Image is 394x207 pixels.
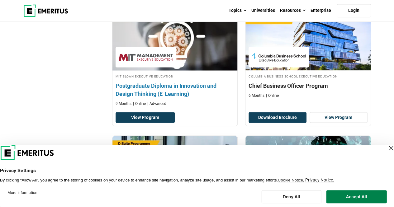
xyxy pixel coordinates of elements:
[252,50,306,64] img: Columbia Business School Executive Education
[266,93,279,98] p: Online
[119,50,173,64] img: MIT Sloan Executive Education
[249,93,264,98] p: 6 Months
[245,8,371,70] img: Chief Business Officer Program | Online Business Management Course
[112,8,238,109] a: Strategy and Innovation Course by MIT Sloan Executive Education - MIT Sloan Executive Education M...
[116,101,131,106] p: 9 Months
[112,136,238,198] img: Chief Human Resources Officer (CHRO) Program | Online Leadership Course
[249,73,368,79] h4: Columbia Business School Executive Education
[147,101,166,106] p: Advanced
[116,82,235,97] h4: Postgraduate Diploma in Innovation and Design Thinking (E-Learning)
[337,4,371,17] a: Login
[245,136,371,198] img: Fintech Innovation: Disrupting the Financial Landscape | Online Technology Course
[116,73,235,79] h4: MIT Sloan Executive Education
[249,112,306,123] button: Download Brochure
[245,8,371,101] a: Business Management Course by Columbia Business School Executive Education - Columbia Business Sc...
[310,112,368,123] a: View Program
[133,101,146,106] p: Online
[116,112,175,123] a: View Program
[249,82,368,90] h4: Chief Business Officer Program
[106,5,244,73] img: Postgraduate Diploma in Innovation and Design Thinking (E-Learning) | Online Strategy and Innovat...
